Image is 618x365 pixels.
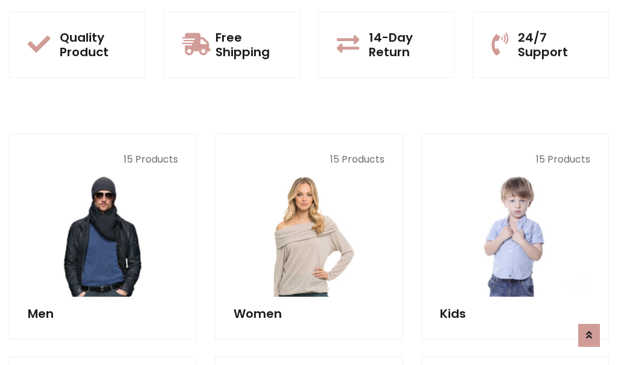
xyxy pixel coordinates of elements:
h5: 24/7 Support [518,30,590,59]
h5: Kids [440,306,590,321]
h5: Women [234,306,384,321]
p: 15 Products [440,152,590,167]
p: 15 Products [28,152,178,167]
p: 15 Products [234,152,384,167]
h5: Quality Product [60,30,127,59]
h5: Free Shipping [215,30,281,59]
h5: Men [28,306,178,321]
h5: 14-Day Return [369,30,436,59]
